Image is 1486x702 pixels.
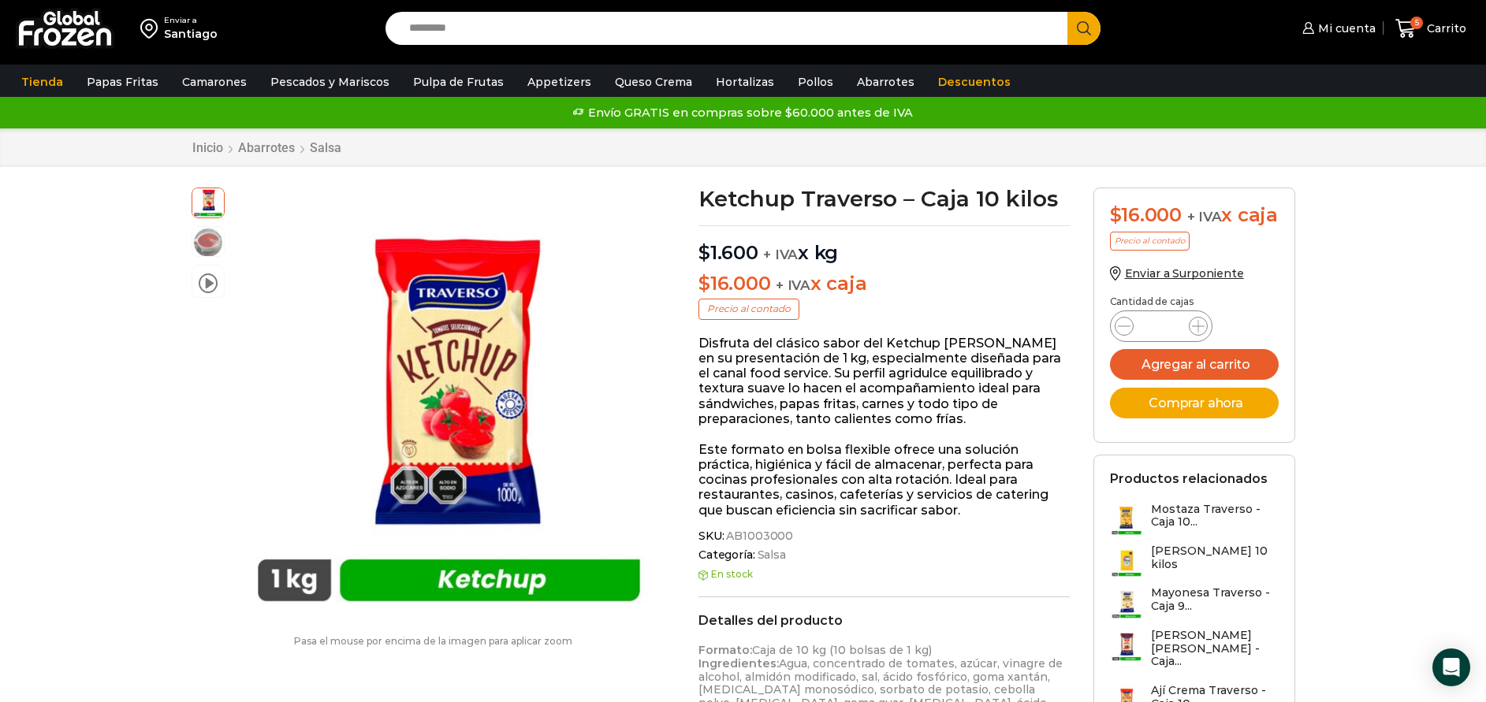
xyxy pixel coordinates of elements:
div: Open Intercom Messenger [1432,648,1470,686]
span: + IVA [763,247,798,262]
a: Tienda [13,67,71,97]
span: + IVA [776,277,810,293]
img: ketchup traverso [233,188,665,620]
a: Pescados y Mariscos [263,67,397,97]
strong: Ingredientes: [698,656,779,670]
span: Enviar a Surponiente [1125,266,1244,280]
span: Mi cuenta [1314,20,1376,36]
a: 5 Carrito [1391,10,1470,47]
span: $ [1110,203,1122,226]
h1: Ketchup Traverso – Caja 10 kilos [698,188,1070,210]
p: Pasa el mouse por encima de la imagen para aplicar zoom [192,636,676,647]
a: Mayonesa Traverso - Caja 9... [1110,586,1279,620]
p: En stock [698,569,1070,580]
a: Inicio [192,140,224,155]
h3: Mostaza Traverso - Caja 10... [1151,503,1279,529]
p: x caja [698,273,1070,295]
span: ketchup [192,227,224,258]
a: Camarones [174,67,255,97]
a: Appetizers [520,67,599,97]
bdi: 16.000 [1110,203,1182,226]
a: Queso Crema [607,67,700,97]
span: Categoría: [698,548,1070,562]
span: $ [698,272,710,295]
span: 5 [1410,17,1423,29]
span: + IVA [1187,209,1222,225]
a: Abarrotes [237,140,296,155]
bdi: 16.000 [698,272,770,295]
p: Este formato en bolsa flexible ofrece una solución práctica, higiénica y fácil de almacenar, perf... [698,442,1070,518]
a: Salsa [309,140,342,155]
h3: [PERSON_NAME] 10 kilos [1151,544,1279,571]
a: Hortalizas [708,67,782,97]
strong: Formato: [698,643,752,657]
span: Carrito [1423,20,1466,36]
h3: Mayonesa Traverso - Caja 9... [1151,586,1279,613]
h2: Productos relacionados [1110,471,1268,486]
a: Mostaza Traverso - Caja 10... [1110,503,1279,537]
a: [PERSON_NAME] 10 kilos [1110,544,1279,578]
span: $ [698,241,710,264]
button: Search button [1067,12,1101,45]
a: Descuentos [930,67,1019,97]
a: Mi cuenta [1298,13,1376,44]
bdi: 1.600 [698,241,758,264]
p: Precio al contado [698,299,799,319]
a: Abarrotes [849,67,922,97]
a: [PERSON_NAME] [PERSON_NAME] - Caja... [1110,629,1279,676]
input: Product quantity [1146,315,1176,337]
a: Pulpa de Frutas [405,67,512,97]
p: x kg [698,225,1070,265]
p: Cantidad de cajas [1110,296,1279,307]
a: Papas Fritas [79,67,166,97]
p: Precio al contado [1110,232,1190,251]
h3: [PERSON_NAME] [PERSON_NAME] - Caja... [1151,629,1279,668]
button: Comprar ahora [1110,388,1279,418]
div: Santiago [164,26,218,42]
nav: Breadcrumb [192,140,342,155]
button: Agregar al carrito [1110,349,1279,380]
div: x caja [1110,204,1279,227]
a: Salsa [755,548,786,562]
div: 1 / 3 [233,188,665,620]
img: address-field-icon.svg [140,15,164,42]
div: Enviar a [164,15,218,26]
span: AB1003000 [724,529,793,543]
a: Enviar a Surponiente [1110,266,1244,280]
h2: Detalles del producto [698,613,1070,628]
a: Pollos [790,67,841,97]
span: SKU: [698,529,1070,543]
span: ketchup traverso [192,186,224,217]
p: Disfruta del clásico sabor del Ketchup [PERSON_NAME] en su presentación de 1 kg, especialmente di... [698,336,1070,426]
